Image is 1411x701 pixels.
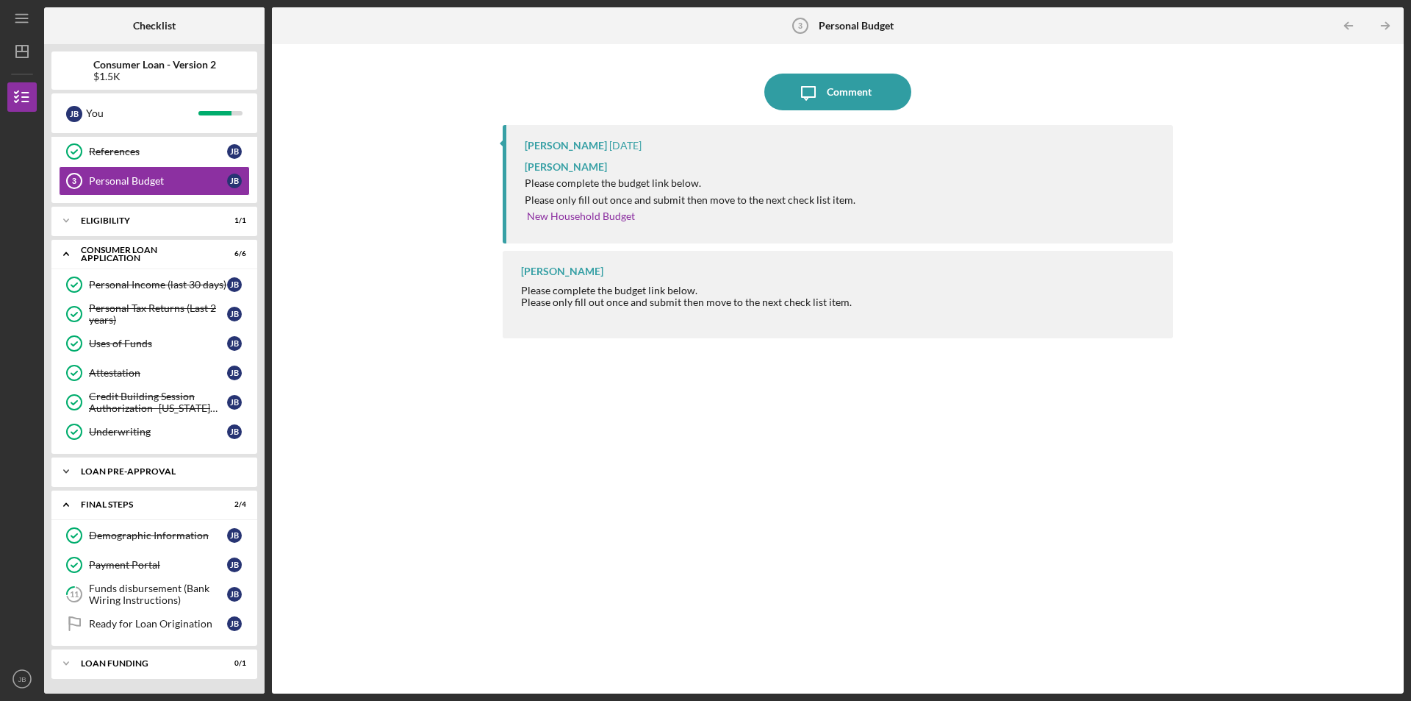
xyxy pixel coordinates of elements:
[521,285,852,320] div: Please complete the budget link below.
[227,587,242,602] div: J B
[59,358,250,388] a: AttestationJB
[220,216,246,225] div: 1 / 1
[89,367,227,379] div: Attestation
[525,193,855,206] span: Please only fill out once and submit then move to the next check list item.
[227,528,242,543] div: J B
[81,500,209,509] div: FINAL STEPS
[89,279,227,291] div: Personal Income (last 30 days)
[220,659,246,668] div: 0 / 1
[525,177,701,189] span: Please complete the budget link below.
[527,210,635,222] a: New Household Budget
[609,140,642,152] time: 2025-09-03 14:02
[81,467,239,476] div: Loan Pre-Approval
[819,20,894,32] b: Personal Budget
[521,266,603,277] div: [PERSON_NAME]
[89,559,227,571] div: Payment Portal
[227,366,242,380] div: J B
[89,391,227,414] div: Credit Building Session Authorization- [US_STATE] Only
[89,618,227,630] div: Ready for Loan Origination
[18,675,26,683] text: JB
[89,175,227,187] div: Personal Budget
[798,21,803,30] tspan: 3
[93,59,216,71] b: Consumer Loan - Version 2
[59,329,250,358] a: Uses of FundsJB
[89,426,227,438] div: Underwriting
[227,336,242,351] div: J B
[227,307,242,321] div: J B
[220,249,246,258] div: 6 / 6
[89,302,227,326] div: Personal Tax Returns (Last 2 years)
[227,395,242,410] div: J B
[7,664,37,694] button: JB
[521,296,852,308] div: Please only fill out once and submit then move to the next check list item.
[59,299,250,329] a: Personal Tax Returns (Last 2 years)JB
[227,424,242,439] div: J B
[72,177,76,185] tspan: 3
[59,417,250,446] a: UnderwritingJB
[89,146,227,157] div: References
[93,71,216,82] div: $1.5K
[59,550,250,580] a: Payment PortalJB
[227,174,242,188] div: J B
[89,530,227,541] div: Demographic Information
[525,160,607,173] span: [PERSON_NAME]
[81,246,209,263] div: Consumer Loan Application
[59,166,250,196] a: 3Personal BudgetJB
[133,20,176,32] b: Checklist
[227,144,242,159] div: J B
[827,74,872,110] div: Comment
[81,216,209,225] div: Eligibility
[59,521,250,550] a: Demographic InformationJB
[227,558,242,572] div: J B
[70,590,79,599] tspan: 11
[81,659,209,668] div: Loan Funding
[227,277,242,292] div: J B
[86,101,198,126] div: You
[89,583,227,606] div: Funds disbursement (Bank Wiring Instructions)
[59,580,250,609] a: 11Funds disbursement (Bank Wiring Instructions)JB
[59,270,250,299] a: Personal Income (last 30 days)JB
[525,140,607,152] div: [PERSON_NAME]
[227,616,242,631] div: J B
[59,137,250,166] a: ReferencesJB
[59,609,250,638] a: Ready for Loan OriginationJB
[59,388,250,417] a: Credit Building Session Authorization- [US_STATE] OnlyJB
[220,500,246,509] div: 2 / 4
[89,338,227,349] div: Uses of Funds
[66,106,82,122] div: J B
[764,74,911,110] button: Comment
